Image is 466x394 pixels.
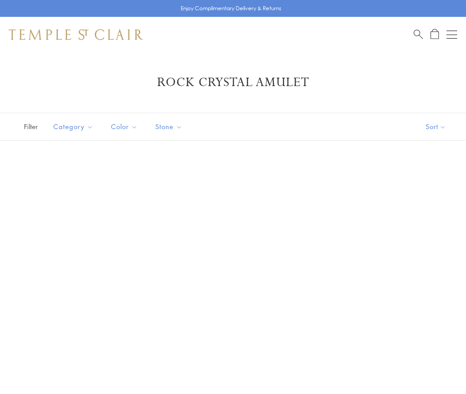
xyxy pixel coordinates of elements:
[406,113,466,140] button: Show sort by
[151,121,189,132] span: Stone
[107,121,144,132] span: Color
[9,29,143,40] img: Temple St. Clair
[414,29,423,40] a: Search
[430,29,439,40] a: Open Shopping Bag
[47,117,100,137] button: Category
[104,117,144,137] button: Color
[49,121,100,132] span: Category
[149,117,189,137] button: Stone
[181,4,281,13] p: Enjoy Complimentary Delivery & Returns
[446,29,457,40] button: Open navigation
[22,75,444,91] h1: Rock Crystal Amulet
